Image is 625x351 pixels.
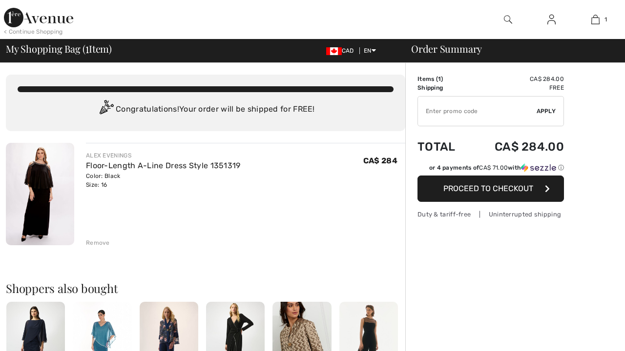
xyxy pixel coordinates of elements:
button: Proceed to Checkout [417,175,564,202]
img: 1ère Avenue [4,8,73,27]
a: Sign In [540,14,563,26]
span: Proceed to Checkout [443,184,533,193]
div: Congratulations! Your order will be shipped for FREE! [18,100,394,119]
img: My Info [547,14,556,25]
div: or 4 payments ofCA$ 71.00withSezzle Click to learn more about Sezzle [417,163,564,175]
td: Free [469,83,564,92]
span: 1 [85,41,89,54]
a: 1 [574,14,617,25]
img: search the website [504,14,512,25]
img: Floor-Length A-Line Dress Style 1351319 [6,143,74,245]
input: Promo code [418,97,537,126]
td: CA$ 284.00 [469,130,564,163]
div: Order Summary [399,44,619,54]
span: EN [364,47,376,54]
img: Canadian Dollar [326,47,342,55]
td: Items ( ) [417,75,469,83]
img: My Bag [591,14,600,25]
span: 1 [604,15,607,24]
div: Color: Black Size: 16 [86,172,241,189]
div: Duty & tariff-free | Uninterrupted shipping [417,210,564,219]
td: Shipping [417,83,469,92]
span: CA$ 284 [363,156,397,165]
img: Congratulation2.svg [96,100,116,119]
div: ALEX EVENINGS [86,151,241,160]
span: CA$ 71.00 [479,164,508,171]
div: Remove [86,238,110,247]
span: 1 [438,76,441,82]
span: Apply [537,107,556,116]
div: or 4 payments of with [429,163,564,172]
td: Total [417,130,469,163]
td: CA$ 284.00 [469,75,564,83]
span: CAD [326,47,358,54]
h2: Shoppers also bought [6,282,405,294]
div: < Continue Shopping [4,27,63,36]
span: My Shopping Bag ( Item) [6,44,112,54]
img: Sezzle [521,163,556,172]
a: Floor-Length A-Line Dress Style 1351319 [86,161,241,170]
